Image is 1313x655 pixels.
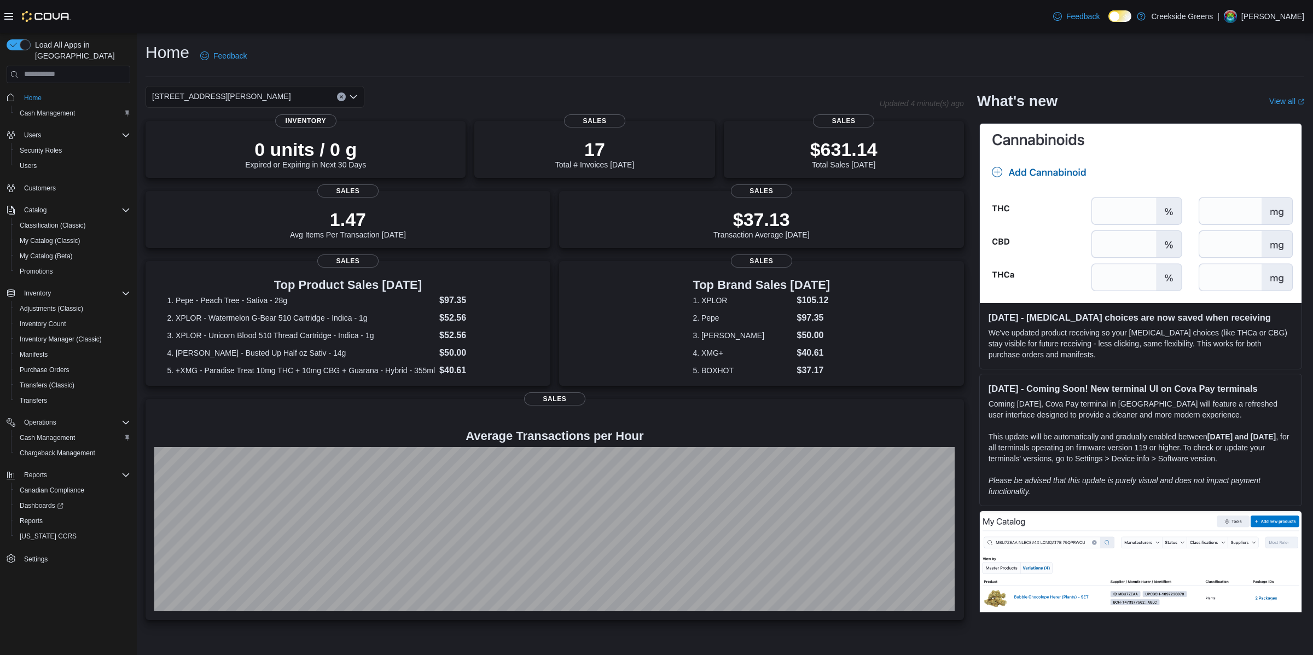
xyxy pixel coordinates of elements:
[15,348,130,361] span: Manifests
[2,127,135,143] button: Users
[713,208,810,230] p: $37.13
[693,295,792,306] dt: 1. XPLOR
[20,221,86,230] span: Classification (Classic)
[2,180,135,196] button: Customers
[15,348,52,361] a: Manifests
[24,289,51,298] span: Inventory
[167,295,435,306] dt: 1. Pepe - Peach Tree - Sativa - 28g
[22,11,71,22] img: Cova
[167,347,435,358] dt: 4. [PERSON_NAME] - Busted Up Half oz Sativ - 14g
[20,204,130,217] span: Catalog
[2,467,135,483] button: Reports
[290,208,406,239] div: Avg Items Per Transaction [DATE]
[880,99,964,108] p: Updated 4 minute(s) ago
[15,159,41,172] a: Users
[15,265,130,278] span: Promotions
[15,379,130,392] span: Transfers (Classic)
[20,287,55,300] button: Inventory
[15,107,130,120] span: Cash Management
[20,236,80,245] span: My Catalog (Classic)
[317,184,379,198] span: Sales
[20,501,63,510] span: Dashboards
[15,484,130,497] span: Canadian Compliance
[11,143,135,158] button: Security Roles
[31,39,130,61] span: Load All Apps in [GEOGRAPHIC_DATA]
[439,364,528,377] dd: $40.61
[2,286,135,301] button: Inventory
[20,366,69,374] span: Purchase Orders
[11,430,135,445] button: Cash Management
[317,254,379,268] span: Sales
[20,416,130,429] span: Operations
[15,250,77,263] a: My Catalog (Beta)
[11,248,135,264] button: My Catalog (Beta)
[15,302,88,315] a: Adjustments (Classic)
[15,431,79,444] a: Cash Management
[1066,11,1100,22] span: Feedback
[20,252,73,260] span: My Catalog (Beta)
[20,433,75,442] span: Cash Management
[337,92,346,101] button: Clear input
[15,514,130,528] span: Reports
[275,114,336,127] span: Inventory
[11,301,135,316] button: Adjustments (Classic)
[989,476,1260,496] em: Please be advised that this update is purely visual and does not impact payment functionality.
[439,346,528,360] dd: $50.00
[11,233,135,248] button: My Catalog (Classic)
[989,398,1293,420] p: Coming [DATE], Cova Pay terminal in [GEOGRAPHIC_DATA] will feature a refreshed user interface des...
[989,383,1293,394] h3: [DATE] - Coming Soon! New terminal UI on Cova Pay terminals
[1217,10,1219,23] p: |
[11,378,135,393] button: Transfers (Classic)
[15,379,79,392] a: Transfers (Classic)
[15,530,81,543] a: [US_STATE] CCRS
[20,449,95,457] span: Chargeback Management
[167,312,435,323] dt: 2. XPLOR - Watermelon G-Bear 510 Cartridge - Indica - 1g
[20,287,130,300] span: Inventory
[20,335,102,344] span: Inventory Manager (Classic)
[196,45,251,67] a: Feedback
[1241,10,1304,23] p: [PERSON_NAME]
[167,330,435,341] dt: 3. XPLOR - Unicorn Blood 510 Thread Cartridge - Indica - 1g
[810,138,878,160] p: $631.14
[146,42,189,63] h1: Home
[1151,10,1213,23] p: Creekside Greens
[15,234,130,247] span: My Catalog (Classic)
[11,483,135,498] button: Canadian Compliance
[15,219,90,232] a: Classification (Classic)
[20,91,46,105] a: Home
[564,114,625,127] span: Sales
[11,316,135,332] button: Inventory Count
[213,50,247,61] span: Feedback
[20,146,62,155] span: Security Roles
[20,304,83,313] span: Adjustments (Classic)
[713,208,810,239] div: Transaction Average [DATE]
[15,499,130,512] span: Dashboards
[15,394,130,407] span: Transfers
[20,129,130,142] span: Users
[439,294,528,307] dd: $97.35
[15,317,71,331] a: Inventory Count
[15,159,130,172] span: Users
[20,350,48,359] span: Manifests
[15,317,130,331] span: Inventory Count
[693,330,792,341] dt: 3. [PERSON_NAME]
[15,144,66,157] a: Security Roles
[24,555,48,564] span: Settings
[15,107,79,120] a: Cash Management
[810,138,878,169] div: Total Sales [DATE]
[15,302,130,315] span: Adjustments (Classic)
[20,204,51,217] button: Catalog
[24,471,47,479] span: Reports
[290,208,406,230] p: 1.47
[20,517,43,525] span: Reports
[731,184,792,198] span: Sales
[439,329,528,342] dd: $52.56
[15,514,47,528] a: Reports
[439,311,528,324] dd: $52.56
[11,158,135,173] button: Users
[797,346,830,360] dd: $40.61
[11,106,135,121] button: Cash Management
[15,363,74,376] a: Purchase Orders
[24,131,41,140] span: Users
[15,447,130,460] span: Chargeback Management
